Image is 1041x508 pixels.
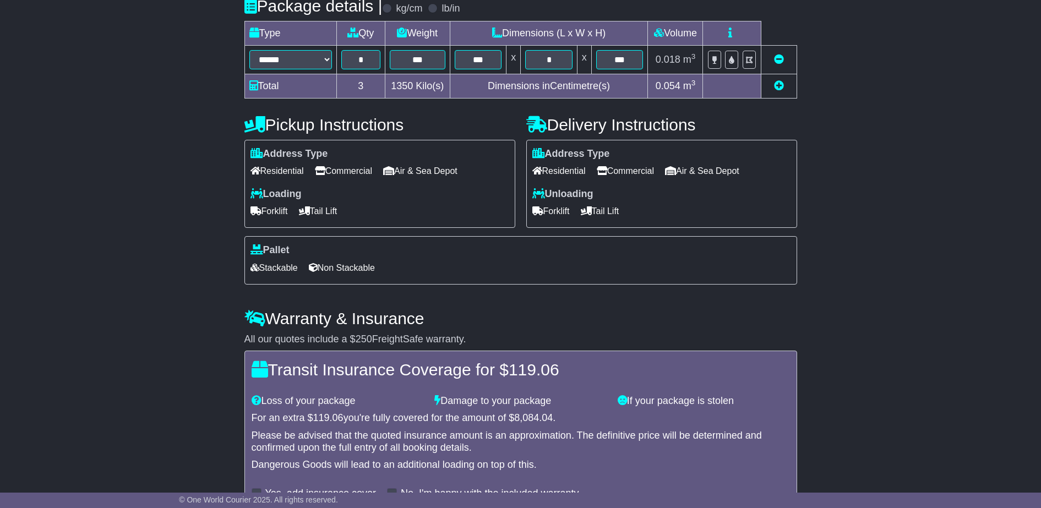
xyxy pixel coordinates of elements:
td: Total [244,74,336,98]
span: 119.06 [509,360,559,379]
td: x [506,45,521,74]
label: kg/cm [396,3,422,15]
span: Tail Lift [299,203,337,220]
span: Residential [250,162,304,179]
td: Weight [385,21,450,45]
sup: 3 [691,52,696,61]
h4: Transit Insurance Coverage for $ [252,360,790,379]
h4: Delivery Instructions [526,116,797,134]
div: Please be advised that the quoted insurance amount is an approximation. The definitive price will... [252,430,790,454]
td: Type [244,21,336,45]
span: © One World Courier 2025. All rights reserved. [179,495,338,504]
label: Address Type [532,148,610,160]
sup: 3 [691,79,696,87]
td: x [577,45,591,74]
span: 1350 [391,80,413,91]
div: Loss of your package [246,395,429,407]
label: Yes, add insurance cover [265,488,376,500]
span: m [683,80,696,91]
td: 3 [336,74,385,98]
span: Stackable [250,259,298,276]
h4: Warranty & Insurance [244,309,797,327]
label: Address Type [250,148,328,160]
span: 0.054 [656,80,680,91]
span: 0.018 [656,54,680,65]
span: Air & Sea Depot [383,162,457,179]
span: Forklift [250,203,288,220]
span: 250 [356,334,372,345]
span: Commercial [315,162,372,179]
span: Forklift [532,203,570,220]
td: Dimensions in Centimetre(s) [450,74,648,98]
span: Residential [532,162,586,179]
td: Kilo(s) [385,74,450,98]
span: 8,084.04 [514,412,553,423]
td: Dimensions (L x W x H) [450,21,648,45]
td: Volume [648,21,703,45]
label: No, I'm happy with the included warranty [401,488,579,500]
span: Tail Lift [581,203,619,220]
span: 119.06 [313,412,344,423]
label: Unloading [532,188,593,200]
a: Remove this item [774,54,784,65]
label: lb/in [442,3,460,15]
td: Qty [336,21,385,45]
a: Add new item [774,80,784,91]
span: m [683,54,696,65]
span: Non Stackable [309,259,375,276]
div: All our quotes include a $ FreightSafe warranty. [244,334,797,346]
div: If your package is stolen [612,395,795,407]
label: Pallet [250,244,290,256]
span: Commercial [597,162,654,179]
span: Air & Sea Depot [665,162,739,179]
div: Damage to your package [429,395,612,407]
div: For an extra $ you're fully covered for the amount of $ . [252,412,790,424]
label: Loading [250,188,302,200]
div: Dangerous Goods will lead to an additional loading on top of this. [252,459,790,471]
h4: Pickup Instructions [244,116,515,134]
